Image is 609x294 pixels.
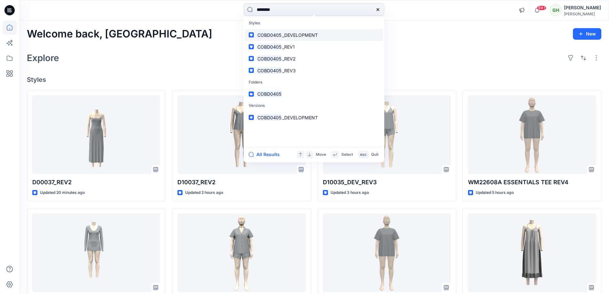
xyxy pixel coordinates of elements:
mark: COBD0405 [256,55,282,62]
mark: COBD0405 [256,31,282,39]
a: COBD0405_REV2 [245,53,383,65]
p: D10035_DEV_REV3 [323,178,451,187]
p: Move [316,151,326,158]
mark: COBD0405 [256,67,282,74]
h2: Welcome back, [GEOGRAPHIC_DATA] [27,28,212,40]
a: COBD0405_REV1 [245,41,383,53]
h4: Styles [27,76,601,83]
p: Versions [245,100,383,112]
a: COBD0405_DEVELOPMENT [245,29,383,41]
mark: COBD0405 [256,114,282,121]
a: COBD0405 [245,88,383,100]
mark: COBD0405 [256,90,282,98]
a: WM22608A ESSENTIALS TEE REV4 [468,95,596,174]
a: D00037_REV2 [32,95,160,174]
a: COBD0405_REV3 [245,65,383,76]
p: Updated 3 hours ago [331,189,369,196]
span: _REV1 [282,44,295,50]
p: Updated 20 minutes ago [40,189,85,196]
p: esc [360,151,367,158]
a: D10037_REV2 [177,95,305,174]
span: _REV3 [282,68,296,73]
div: GH [550,4,561,16]
a: D10035_DEV_REV3 [323,95,451,174]
div: [PERSON_NAME] [564,12,601,16]
a: D30036_DEV [32,213,160,292]
p: Styles [245,17,383,29]
a: COBD0405_DEVELOPMENT [245,112,383,123]
p: Select [341,151,353,158]
div: [PERSON_NAME] [564,4,601,12]
p: D10037_REV2 [177,178,305,187]
a: WM22626 NOTCH SHORTIE_DEVELOPMENT [177,213,305,292]
button: All Results [249,151,284,158]
p: Quit [371,151,379,158]
span: 99+ [537,5,546,11]
mark: COBD0405 [256,43,282,51]
p: Updated 2 hours ago [185,189,223,196]
h2: Explore [27,53,59,63]
button: New [573,28,601,40]
span: _DEVELOPMENT [282,115,318,120]
a: WM22608A ESSENTIALS TEE REV3 [323,213,451,292]
p: WM22608A ESSENTIALS TEE REV4 [468,178,596,187]
span: _REV2 [282,56,296,61]
a: WK00092C_REV1 [468,213,596,292]
p: Folders [245,76,383,88]
p: Updated 5 hours ago [476,189,514,196]
span: _DEVELOPMENT [282,32,318,38]
p: D00037_REV2 [32,178,160,187]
